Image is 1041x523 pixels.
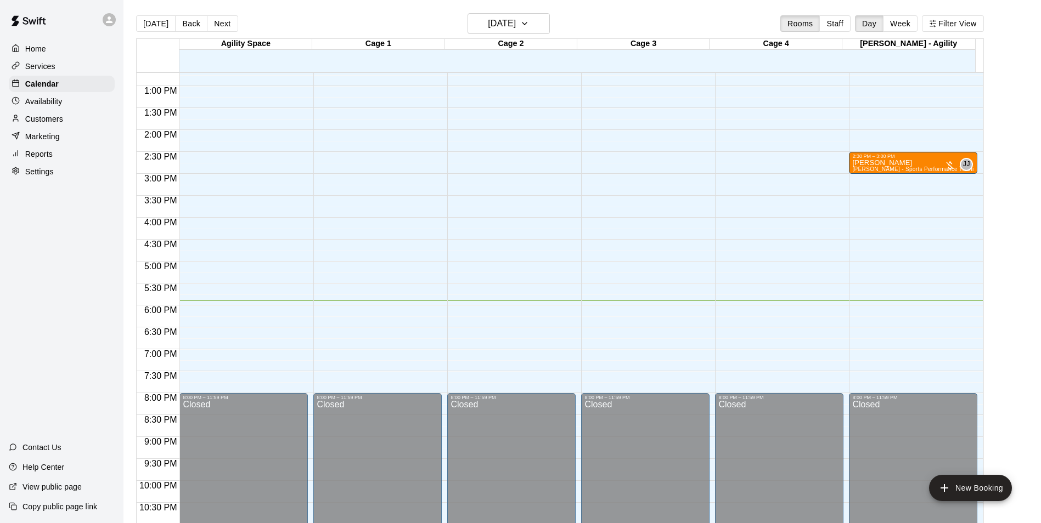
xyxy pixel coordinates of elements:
p: Reports [25,149,53,160]
button: [DATE] [468,13,550,34]
button: Back [175,15,207,32]
span: 6:00 PM [142,305,180,315]
button: Next [207,15,238,32]
span: 5:00 PM [142,261,180,271]
p: Copy public page link [22,501,97,512]
div: 8:00 PM – 11:59 PM [718,395,840,400]
span: 10:00 PM [137,481,179,490]
span: 9:30 PM [142,459,180,468]
div: 2:30 PM – 3:00 PM [852,154,974,159]
h6: [DATE] [488,16,516,31]
a: Settings [9,163,115,180]
a: Home [9,41,115,57]
div: 8:00 PM – 11:59 PM [584,395,706,400]
button: Filter View [922,15,983,32]
p: Help Center [22,462,64,473]
span: 10:30 PM [137,503,179,512]
a: Customers [9,111,115,127]
span: Josh Jones [964,158,973,171]
a: Calendar [9,76,115,92]
a: Availability [9,93,115,110]
div: Josh Jones [960,158,973,171]
p: Home [25,43,46,54]
span: 2:00 PM [142,130,180,139]
button: Day [855,15,884,32]
span: 8:30 PM [142,415,180,424]
p: Calendar [25,78,59,89]
span: 5:30 PM [142,283,180,293]
p: Customers [25,113,63,124]
span: 7:00 PM [142,349,180,359]
div: 8:00 PM – 11:59 PM [852,395,974,400]
button: Week [883,15,918,32]
span: 1:00 PM [142,86,180,95]
span: 7:30 PM [142,371,180,380]
div: Agility Space [179,39,312,49]
div: [PERSON_NAME] - Agility [842,39,975,49]
div: Cage 4 [710,39,842,49]
span: 8:00 PM [142,393,180,402]
span: 1:30 PM [142,108,180,117]
span: 9:00 PM [142,437,180,446]
div: 8:00 PM – 11:59 PM [183,395,305,400]
span: JJ [963,159,970,170]
a: Marketing [9,128,115,145]
span: 3:00 PM [142,174,180,183]
div: 2:30 PM – 3:00 PM: Brantley Horton [849,152,977,174]
div: 8:00 PM – 11:59 PM [317,395,438,400]
span: 6:30 PM [142,327,180,337]
p: View public page [22,481,82,492]
div: Cage 3 [577,39,710,49]
span: 4:30 PM [142,240,180,249]
span: 2:30 PM [142,152,180,161]
p: Marketing [25,131,60,142]
button: Staff [819,15,851,32]
button: add [929,475,1012,501]
span: 3:30 PM [142,196,180,205]
p: Contact Us [22,442,61,453]
a: Services [9,58,115,75]
p: Settings [25,166,54,177]
span: [PERSON_NAME] - Sports Performance Training (30 min) [852,166,1003,172]
p: Services [25,61,55,72]
button: Rooms [780,15,820,32]
a: Reports [9,146,115,162]
span: 4:00 PM [142,218,180,227]
button: [DATE] [136,15,176,32]
p: Availability [25,96,63,107]
div: Cage 1 [312,39,445,49]
div: Cage 2 [444,39,577,49]
div: 8:00 PM – 11:59 PM [451,395,572,400]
